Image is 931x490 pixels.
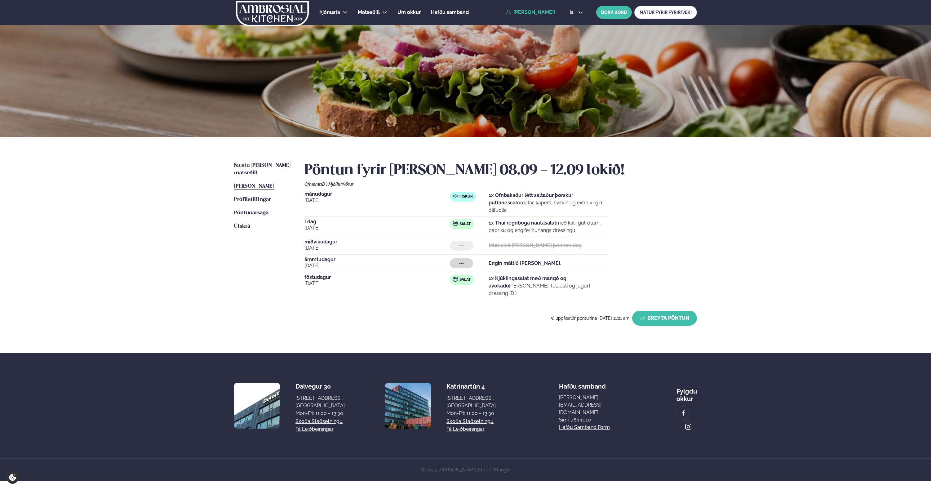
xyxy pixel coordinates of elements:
span: Pöntunarsaga [234,210,268,216]
a: Skoða staðsetningu [446,418,494,425]
span: Hafðu samband [431,9,469,15]
a: Um okkur [397,9,421,16]
a: Fá leiðbeiningar [295,425,334,433]
a: Þjónusta [319,9,340,16]
span: © 2025 [PERSON_NAME] [421,467,510,473]
span: [PERSON_NAME] [234,184,274,189]
a: Hafðu samband [431,9,469,16]
img: salad.svg [453,277,458,282]
div: Mon-Fri: 11:00 - 13:30 [446,410,496,417]
span: Um okkur [397,9,421,15]
span: [DATE] [304,262,450,269]
div: Ofnæmi: [304,182,697,187]
span: Í dag [304,219,450,224]
img: salad.svg [453,221,458,226]
span: föstudagur [304,275,450,280]
p: með káli, gulrótum, papriku og engifer hunangs dressingu [489,219,608,234]
a: Studio Mango [478,467,510,473]
div: Dalvegur 30 [295,383,345,390]
img: image alt [385,383,431,429]
span: Þú uppfærðir pöntunina [DATE] 11:21 am [549,316,630,321]
span: Útskrá [234,224,250,229]
span: Prófílstillingar [234,197,271,202]
a: Næstu [PERSON_NAME] matseðill [234,162,292,177]
a: Fá leiðbeiningar [446,425,485,433]
p: tómatar, kapers, hvítvín og extra virgin ólífuolía [489,192,608,214]
span: Næstu [PERSON_NAME] matseðill [234,163,290,176]
a: MATUR FYRIR FYRIRTÆKI [634,6,697,19]
img: logo [235,1,309,26]
a: Útskrá [234,223,250,230]
a: Skoða staðsetningu [295,418,343,425]
div: [STREET_ADDRESS], [GEOGRAPHIC_DATA] [295,394,345,409]
a: image alt [682,420,695,433]
span: Fiskur [459,194,473,199]
a: Hafðu samband form [559,424,610,431]
span: Hafðu samband [559,378,606,390]
a: image alt [677,407,690,420]
span: --- [459,243,464,248]
strong: 1x Thai regnboga nautasalat [489,220,556,226]
strong: Engin máltíð [PERSON_NAME]. [489,260,561,266]
span: --- [459,261,464,266]
a: Pöntunarsaga [234,209,268,217]
span: [DATE] [304,244,450,252]
span: Þjónusta [319,9,340,15]
div: Fylgdu okkur [676,383,697,403]
strong: 1x Ofnbakaður létt saltaður þorskur puttanesca [489,192,573,206]
a: [PERSON_NAME] [234,183,274,190]
button: is [565,10,588,15]
h2: Pöntun fyrir [PERSON_NAME] 08.09 - 12.09 lokið! [304,162,697,179]
img: image alt [234,383,280,429]
button: BÓKA BORÐ [596,6,632,19]
a: [PERSON_NAME][EMAIL_ADDRESS][DOMAIN_NAME] [559,394,614,416]
a: [PERSON_NAME]! [506,10,555,15]
span: fimmtudagur [304,257,450,262]
span: [DATE] [304,224,450,232]
span: Salat [459,277,471,282]
span: (D ) Mjólkurvörur [321,182,353,187]
span: Salat [459,222,471,227]
a: Matseðill [358,9,380,16]
img: image alt [685,423,692,430]
div: Mon-Fri: 11:00 - 13:30 [295,410,345,417]
span: Matseðill [358,9,380,15]
img: fish.svg [453,194,458,198]
a: Cookie settings [6,471,19,484]
strong: Mun ekki [PERSON_NAME] þennan dag [489,243,582,248]
span: is [570,10,575,15]
p: [PERSON_NAME], fetaosti og jógúrt dressing (D ) [489,275,608,297]
span: miðvikudagur [304,239,450,244]
div: [STREET_ADDRESS], [GEOGRAPHIC_DATA] [446,394,496,409]
span: [DATE] [304,197,450,204]
span: [DATE] [304,280,450,287]
div: Katrínartún 4 [446,383,496,390]
a: Prófílstillingar [234,196,271,203]
img: image alt [680,410,687,417]
span: mánudagur [304,192,450,197]
button: Breyta Pöntun [632,311,697,326]
strong: 1x Kjúklingasalat með mangó og avókadó [489,275,566,289]
p: Sími: 784 1010 [559,416,614,424]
